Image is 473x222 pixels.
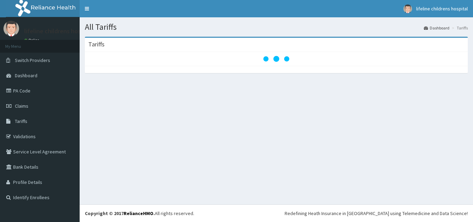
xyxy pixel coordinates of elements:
[424,25,449,31] a: Dashboard
[85,210,155,216] strong: Copyright © 2017 .
[285,210,468,217] div: Redefining Heath Insurance in [GEOGRAPHIC_DATA] using Telemedicine and Data Science!
[15,57,50,63] span: Switch Providers
[24,38,41,43] a: Online
[403,5,412,13] img: User Image
[15,103,28,109] span: Claims
[85,23,468,32] h1: All Tariffs
[450,25,468,31] li: Tariffs
[88,41,105,47] h3: Tariffs
[124,210,153,216] a: RelianceHMO
[416,6,468,12] span: lifeline childrens hospital
[24,28,93,34] p: lifeline childrens hospital
[15,118,27,124] span: Tariffs
[262,45,290,73] svg: audio-loading
[15,72,37,79] span: Dashboard
[3,21,19,36] img: User Image
[80,204,473,222] footer: All rights reserved.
